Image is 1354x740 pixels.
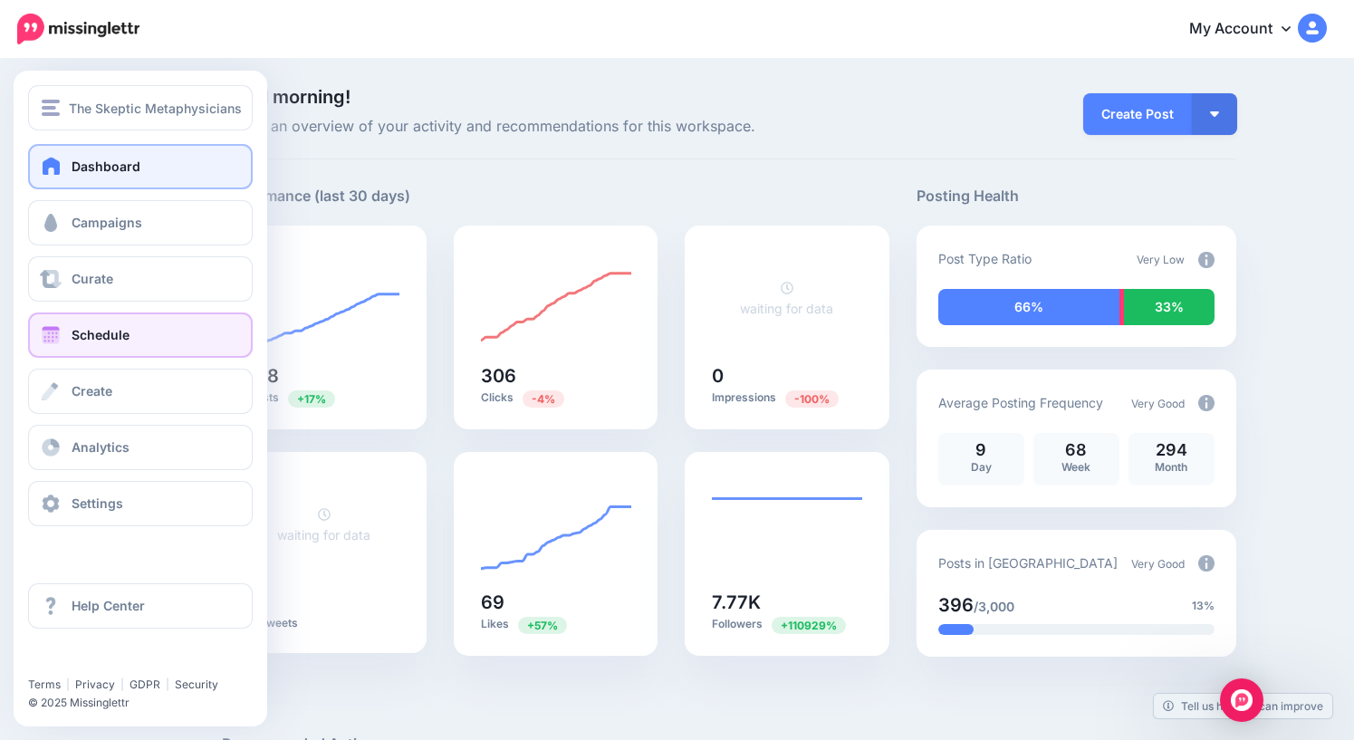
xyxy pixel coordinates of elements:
h5: 218 [249,367,399,385]
img: info-circle-grey.png [1198,252,1215,268]
a: Campaigns [28,200,253,245]
span: Previous period: 7 [772,617,846,634]
div: 2% of your posts in the last 30 days have been from Curated content [1119,289,1124,325]
span: Previous period: 411 [785,390,839,408]
div: Open Intercom Messenger [1220,678,1263,722]
span: Dashboard [72,159,140,174]
span: Campaigns [72,215,142,230]
span: Here's an overview of your activity and recommendations for this workspace. [222,115,889,139]
span: Create [72,383,112,399]
span: Previous period: 186 [288,390,335,408]
li: © 2025 Missinglettr [28,694,266,712]
h5: 0 [712,367,862,385]
h5: 0 [249,593,399,611]
span: | [66,678,70,691]
p: Post Type Ratio [938,248,1032,269]
a: Create Post [1083,93,1192,135]
iframe: Twitter Follow Button [28,651,168,669]
span: Previous period: 319 [523,390,564,408]
p: Posts in [GEOGRAPHIC_DATA] [938,553,1118,573]
img: info-circle-grey.png [1198,395,1215,411]
h5: Posting Health [917,185,1236,207]
a: My Account [1171,7,1327,52]
span: Schedule [72,327,130,342]
span: 13% [1192,597,1215,615]
a: GDPR [130,678,160,691]
img: menu.png [42,100,60,116]
p: 9 [947,442,1015,458]
span: Very Low [1137,253,1185,266]
span: Analytics [72,439,130,455]
p: 68 [1042,442,1110,458]
span: /3,000 [974,599,1014,614]
p: Impressions [712,389,862,407]
p: Retweets [249,616,399,630]
img: arrow-down-white.png [1210,111,1219,117]
span: Week [1061,460,1090,474]
span: Help Center [72,598,145,613]
span: Settings [72,495,123,511]
span: Day [971,460,992,474]
span: Previous period: 44 [518,617,567,634]
p: Clicks [481,389,631,407]
a: Security [175,678,218,691]
p: Followers [712,616,862,633]
div: 13% of your posts in the last 30 days have been from Drip Campaigns [938,624,975,635]
span: | [166,678,169,691]
a: Create [28,369,253,414]
span: Good morning! [222,86,351,108]
span: Curate [72,271,113,286]
a: Tell us how we can improve [1154,694,1332,718]
p: Average Posting Frequency [938,392,1103,413]
img: info-circle-grey.png [1198,555,1215,572]
div: 33% of your posts in the last 30 days were manually created (i.e. were not from Drip Campaigns or... [1124,289,1215,325]
a: Privacy [75,678,115,691]
span: 396 [938,594,974,616]
p: Likes [481,616,631,633]
button: The Skeptic Metaphysicians [28,85,253,130]
h5: 306 [481,367,631,385]
span: | [120,678,124,691]
a: Dashboard [28,144,253,189]
span: Very Good [1131,397,1185,410]
span: Month [1155,460,1187,474]
h5: 69 [481,593,631,611]
h5: 7.77K [712,593,862,611]
a: waiting for data [277,506,370,543]
a: waiting for data [740,280,833,316]
div: 66% of your posts in the last 30 days have been from Drip Campaigns [938,289,1119,325]
a: Terms [28,678,61,691]
a: Schedule [28,312,253,358]
p: Posts [249,389,399,407]
a: Analytics [28,425,253,470]
img: Missinglettr [17,14,139,44]
span: The Skeptic Metaphysicians [69,98,242,119]
a: Settings [28,481,253,526]
p: 294 [1138,442,1205,458]
a: Curate [28,256,253,302]
span: Very Good [1131,557,1185,571]
h5: Performance (last 30 days) [222,185,410,207]
a: Help Center [28,583,253,629]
